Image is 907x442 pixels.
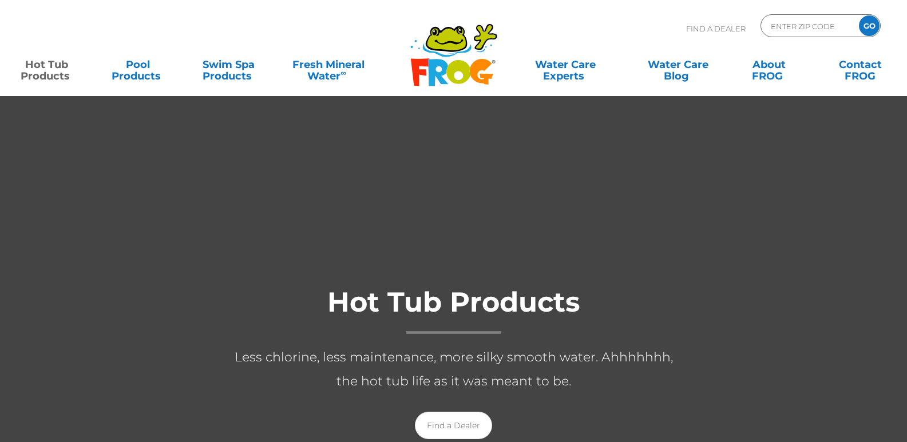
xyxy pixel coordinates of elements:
a: Water CareBlog [643,53,714,76]
a: AboutFROG [734,53,805,76]
a: Find a Dealer [415,412,492,439]
input: Zip Code Form [770,18,847,34]
a: PoolProducts [102,53,173,76]
sup: ∞ [340,68,346,77]
a: Water CareExperts [508,53,623,76]
a: Fresh MineralWater∞ [284,53,373,76]
input: GO [859,15,880,36]
a: Swim SpaProducts [193,53,264,76]
a: Hot TubProducts [11,53,82,76]
p: Less chlorine, less maintenance, more silky smooth water. Ahhhhhhh, the hot tub life as it was me... [225,345,683,393]
h1: Hot Tub Products [225,287,683,334]
p: Find A Dealer [686,14,746,43]
a: ContactFROG [825,53,896,76]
